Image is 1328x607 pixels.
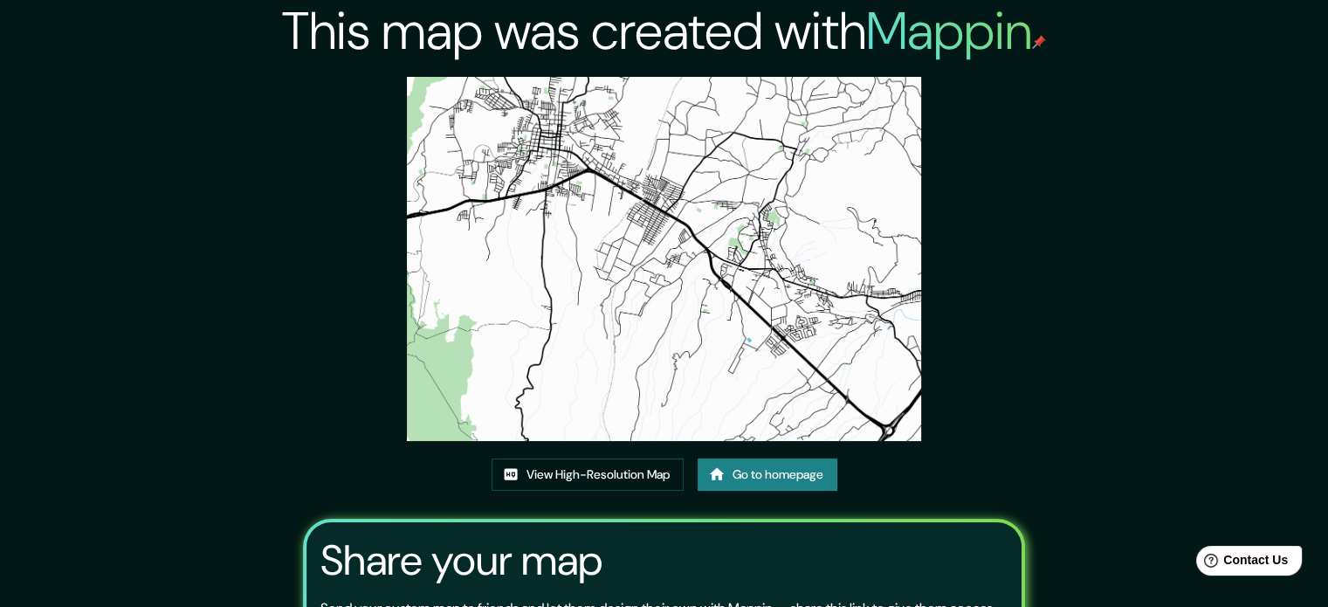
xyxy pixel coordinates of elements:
[1173,539,1309,588] iframe: Help widget launcher
[320,536,602,585] h3: Share your map
[492,459,684,491] a: View High-Resolution Map
[407,77,922,441] img: created-map
[1032,35,1046,49] img: mappin-pin
[698,459,837,491] a: Go to homepage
